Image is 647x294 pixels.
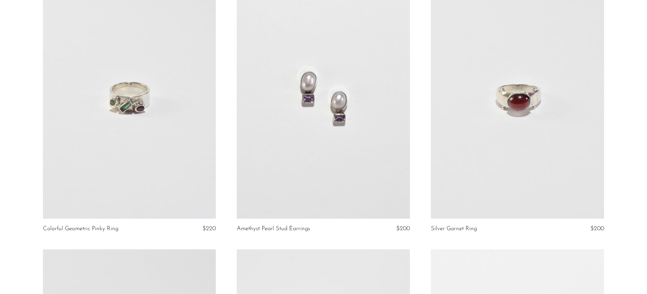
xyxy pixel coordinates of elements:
[396,226,410,232] span: $200
[43,226,118,232] a: Colorful Geometric Pinky Ring
[203,226,216,232] span: $220
[237,226,310,232] a: Amethyst Pearl Stud Earrings
[431,226,477,232] a: Silver Garnet Ring
[590,226,604,232] span: $200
